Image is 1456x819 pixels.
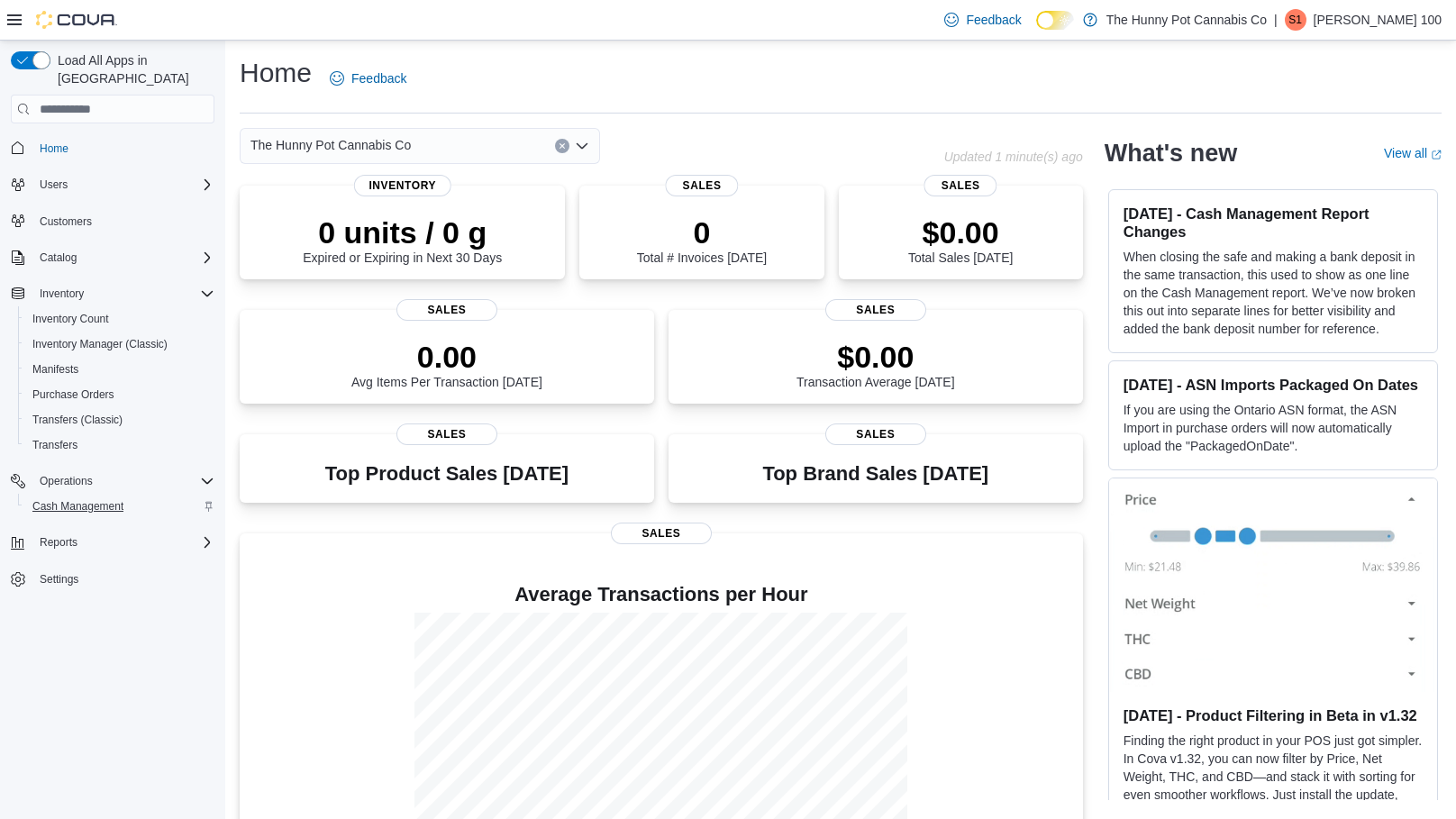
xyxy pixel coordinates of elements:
[32,312,109,326] span: Inventory Count
[351,339,542,389] div: Avg Items Per Transaction [DATE]
[396,299,497,321] span: Sales
[611,523,712,544] span: Sales
[354,175,451,196] span: Inventory
[25,496,214,517] span: Cash Management
[4,208,222,234] button: Customers
[1124,706,1423,724] h3: [DATE] - Product Filtering in Beta in v1.32
[1105,139,1237,168] h2: What's new
[944,150,1083,164] p: Updated 1 minute(s) ago
[32,211,99,232] a: Customers
[18,357,222,382] button: Manifests
[40,141,68,156] span: Home
[908,214,1013,265] div: Total Sales [DATE]
[303,214,502,265] div: Expired or Expiring in Next 30 Days
[32,362,78,377] span: Manifests
[4,469,222,494] button: Operations
[4,134,222,160] button: Home
[40,572,78,587] span: Settings
[32,470,100,492] button: Operations
[1124,401,1423,455] p: If you are using the Ontario ASN format, the ASN Import in purchase orders will now automatically...
[1288,9,1302,31] span: S1
[18,332,222,357] button: Inventory Manager (Classic)
[40,214,92,229] span: Customers
[825,423,926,445] span: Sales
[637,214,767,265] div: Total # Invoices [DATE]
[32,138,76,159] a: Home
[796,339,955,389] div: Transaction Average [DATE]
[351,339,542,375] p: 0.00
[40,287,84,301] span: Inventory
[32,569,86,590] a: Settings
[32,532,214,553] span: Reports
[25,333,175,355] a: Inventory Manager (Classic)
[1314,9,1442,31] p: [PERSON_NAME] 100
[40,474,93,488] span: Operations
[50,51,214,87] span: Load All Apps in [GEOGRAPHIC_DATA]
[18,382,222,407] button: Purchase Orders
[25,409,130,431] a: Transfers (Classic)
[825,299,926,321] span: Sales
[32,337,168,351] span: Inventory Manager (Classic)
[1431,150,1442,160] svg: External link
[303,214,502,250] p: 0 units / 0 g
[32,247,84,268] button: Catalog
[32,283,214,305] span: Inventory
[4,566,222,592] button: Settings
[32,438,77,452] span: Transfers
[18,432,222,458] button: Transfers
[4,281,222,306] button: Inventory
[25,384,122,405] a: Purchase Orders
[25,359,86,380] a: Manifests
[18,494,222,519] button: Cash Management
[1036,11,1074,30] input: Dark Mode
[32,568,214,590] span: Settings
[25,359,214,380] span: Manifests
[240,55,312,91] h1: Home
[40,250,77,265] span: Catalog
[1124,376,1423,394] h3: [DATE] - ASN Imports Packaged On Dates
[18,407,222,432] button: Transfers (Classic)
[40,177,68,192] span: Users
[1036,30,1037,31] span: Dark Mode
[937,2,1028,38] a: Feedback
[1124,205,1423,241] h3: [DATE] - Cash Management Report Changes
[32,210,214,232] span: Customers
[32,136,214,159] span: Home
[4,172,222,197] button: Users
[325,463,569,485] h3: Top Product Sales [DATE]
[25,308,116,330] a: Inventory Count
[323,60,414,96] a: Feedback
[32,247,214,268] span: Catalog
[351,69,406,87] span: Feedback
[1106,9,1267,31] p: The Hunny Pot Cannabis Co
[25,384,214,405] span: Purchase Orders
[32,532,85,553] button: Reports
[396,423,497,445] span: Sales
[796,339,955,375] p: $0.00
[637,214,767,250] p: 0
[32,413,123,427] span: Transfers (Classic)
[1285,9,1306,31] div: Sarah 100
[40,535,77,550] span: Reports
[250,134,411,156] span: The Hunny Pot Cannabis Co
[36,11,117,29] img: Cova
[1124,248,1423,338] p: When closing the safe and making a bank deposit in the same transaction, this used to show as one...
[25,434,85,456] a: Transfers
[25,496,131,517] a: Cash Management
[18,306,222,332] button: Inventory Count
[11,127,214,639] nav: Complex example
[665,175,738,196] span: Sales
[32,174,75,196] button: Users
[908,214,1013,250] p: $0.00
[555,139,569,153] button: Clear input
[32,174,214,196] span: Users
[966,11,1021,29] span: Feedback
[32,499,123,514] span: Cash Management
[1274,9,1278,31] p: |
[25,308,214,330] span: Inventory Count
[4,530,222,555] button: Reports
[25,434,214,456] span: Transfers
[32,387,114,402] span: Purchase Orders
[1384,146,1442,160] a: View allExternal link
[254,584,1069,605] h4: Average Transactions per Hour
